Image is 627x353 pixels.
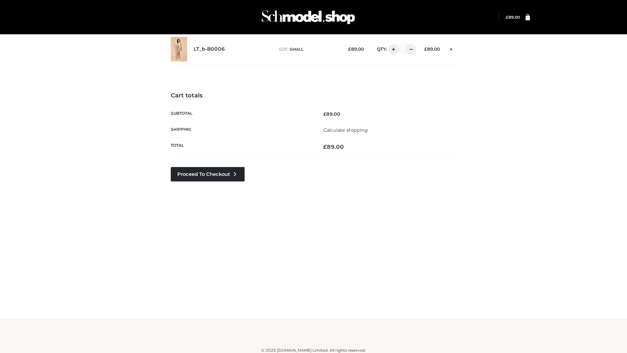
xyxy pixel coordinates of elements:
h4: Cart totals [171,92,456,99]
bdi: 89.00 [506,15,520,20]
th: Subtotal [171,106,313,122]
span: £ [323,111,326,117]
th: Total [171,138,313,156]
a: Proceed to Checkout [171,167,245,181]
bdi: 89.00 [323,143,344,150]
bdi: 89.00 [348,46,364,52]
bdi: 89.00 [323,111,340,117]
a: £89.00 [506,15,520,20]
span: £ [424,46,427,52]
img: Schmodel Admin 964 [259,4,357,30]
a: Calculate shipping [323,127,368,133]
bdi: 89.00 [424,46,440,52]
img: LT_b-B0006 - SMALL [171,37,187,61]
th: Shipping [171,122,313,138]
span: SMALL [290,47,303,52]
div: QTY: [370,44,414,55]
span: £ [323,143,327,150]
a: Remove this item [446,44,456,53]
p: size : [279,46,338,52]
a: LT_b-B0006 [194,46,225,52]
span: £ [506,15,508,20]
span: £ [348,46,351,52]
